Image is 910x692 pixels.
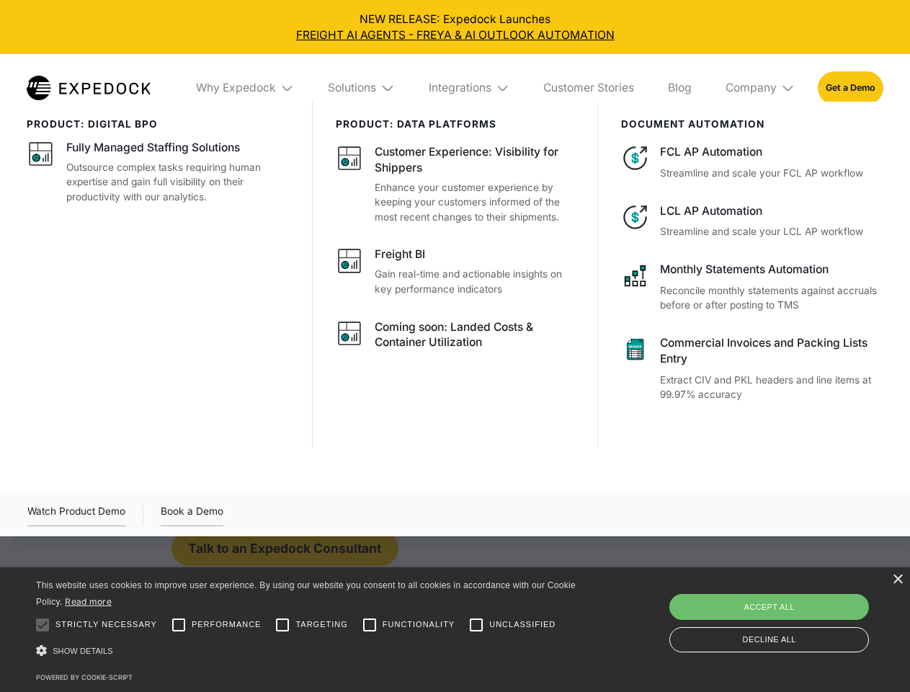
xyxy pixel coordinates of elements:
a: Customer Experience: Visibility for ShippersEnhance your customer experience by keeping your cust... [336,144,576,224]
a: Monthly Statements AutomationReconcile monthly statements against accruals before or after postin... [621,262,883,313]
p: Streamline and scale your FCL AP workflow [660,166,883,181]
div: product: digital bpo [27,118,290,130]
p: Gain real-time and actionable insights on key performance indicators [375,267,575,296]
p: Extract CIV and PKL headers and line items at 99.97% accuracy [660,373,883,402]
div: Monthly Statements Automation [660,262,883,278]
a: Commercial Invoices and Packing Lists EntryExtract CIV and PKL headers and line items at 99.97% a... [621,335,883,402]
div: LCL AP Automation [660,203,883,219]
div: Customer Experience: Visibility for Shippers [375,144,575,176]
div: NEW RELEASE: Expedock Launches [12,12,899,43]
span: Functionality [383,618,455,631]
a: Coming soon: Landed Costs & Container Utilization [336,319,576,355]
p: Enhance your customer experience by keeping your customers informed of the most recent changes to... [375,180,575,225]
span: Show details [53,647,113,655]
div: Why Expedock [184,54,305,122]
div: Company [714,54,806,122]
span: This website uses cookies to improve user experience. By using our website you consent to all coo... [36,580,576,607]
a: LCL AP AutomationStreamline and scale your LCL AP workflow [621,203,883,239]
div: Solutions [328,81,376,95]
a: FCL AP AutomationStreamline and scale your FCL AP workflow [621,144,883,180]
a: Book a Demo [161,503,223,526]
a: open lightbox [27,503,125,526]
div: PRODUCT: data platforms [336,118,576,130]
a: Freight BIGain real-time and actionable insights on key performance indicators [336,247,576,296]
div: Show details [36,642,581,661]
span: Targeting [295,618,347,631]
div: Coming soon: Landed Costs & Container Utilization [375,319,575,351]
div: Integrations [429,81,491,95]
div: Commercial Invoices and Packing Lists Entry [660,335,883,367]
span: Unclassified [489,618,556,631]
a: FREIGHT AI AGENTS - FREYA & AI OUTLOOK AUTOMATION [12,27,899,43]
a: Powered by cookie-script [36,673,133,681]
span: Performance [192,618,262,631]
div: Solutions [317,54,406,122]
div: Integrations [417,54,521,122]
p: Outsource complex tasks requiring human expertise and gain full visibility on their productivity ... [66,160,290,205]
p: Reconcile monthly statements against accruals before or after posting to TMS [660,283,883,313]
iframe: Chat Widget [670,536,910,692]
a: Read more [65,596,112,607]
a: Customer Stories [532,54,645,122]
div: FCL AP Automation [660,144,883,160]
div: Watch Product Demo [27,503,125,526]
a: Fully Managed Staffing SolutionsOutsource complex tasks requiring human expertise and gain full v... [27,140,290,204]
a: Get a Demo [818,71,883,104]
p: Streamline and scale your LCL AP workflow [660,224,883,239]
div: Fully Managed Staffing Solutions [66,140,240,156]
a: Blog [656,54,702,122]
div: Company [726,81,777,95]
div: Freight BI [375,247,425,262]
span: Strictly necessary [55,618,157,631]
div: Why Expedock [196,81,276,95]
div: document automation [621,118,883,130]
